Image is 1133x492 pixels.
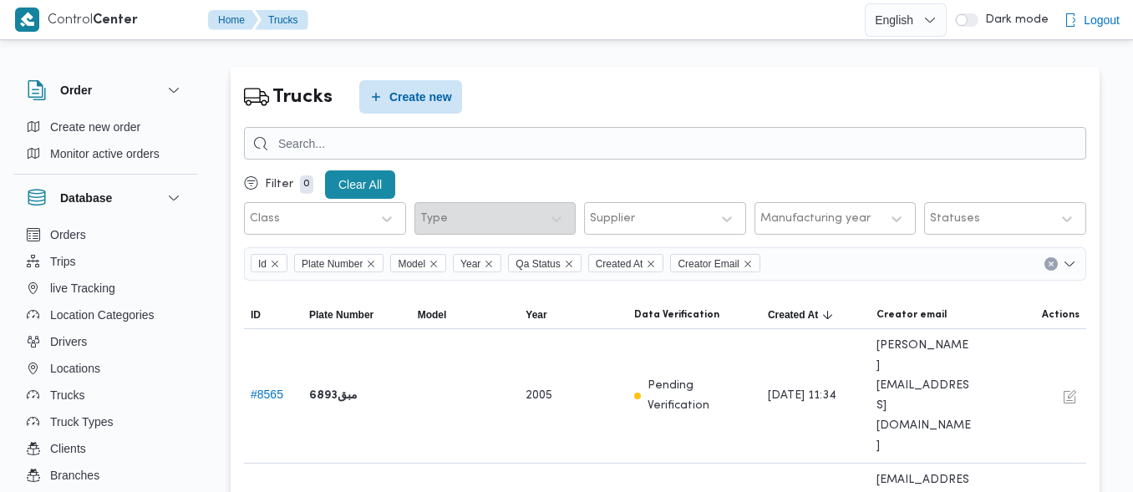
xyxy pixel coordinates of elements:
[258,255,267,273] span: Id
[50,278,115,298] span: live Tracking
[50,117,140,137] span: Create new order
[15,8,39,32] img: X8yXhbKr1z7QwAAAABJRU5ErkJggg==
[302,302,411,328] button: Plate Number
[20,382,191,408] button: Trucks
[20,462,191,489] button: Branches
[50,332,87,352] span: Drivers
[1042,308,1080,322] span: Actions
[50,305,155,325] span: Location Categories
[244,302,302,328] button: ID
[20,355,191,382] button: Locations
[768,386,836,406] span: [DATE] 11:34
[27,80,184,100] button: Order
[390,254,446,272] span: Model
[1084,10,1120,30] span: Logout
[20,221,191,248] button: Orders
[20,248,191,275] button: Trips
[60,188,112,208] h3: Database
[1044,257,1058,271] button: Clear input
[50,439,86,459] span: Clients
[272,83,333,112] h2: Trucks
[27,188,184,208] button: Database
[20,408,191,435] button: Truck Types
[876,308,947,322] span: Creator email
[20,435,191,462] button: Clients
[366,259,376,269] button: Remove Plate Number from selection in this group
[294,254,384,272] span: Plate Number
[646,259,656,269] button: Remove Created At from selection in this group
[250,212,280,226] div: Class
[590,212,635,226] div: Supplier
[588,254,664,272] span: Created At
[13,114,197,174] div: Order
[270,259,280,269] button: Remove Id from selection in this group
[768,308,818,322] span: Created At; Sorted in descending order
[678,255,739,273] span: Creator Email
[50,225,86,245] span: Orders
[876,336,972,456] span: [PERSON_NAME][EMAIL_ADDRESS][DOMAIN_NAME]
[648,376,754,416] p: Pending Verification
[453,254,501,272] span: Year
[359,80,462,114] button: Create new
[743,259,753,269] button: Remove Creator Email from selection in this group
[821,308,835,322] svg: Sorted in descending order
[526,308,546,322] span: Year
[411,302,520,328] button: Model
[20,275,191,302] button: live Tracking
[460,255,480,273] span: Year
[50,385,84,405] span: Trucks
[389,87,452,107] span: Create new
[761,302,870,328] button: Created AtSorted in descending order
[508,254,581,272] span: Qa Status
[300,175,313,194] p: 0
[265,178,293,191] p: Filter
[208,10,258,30] button: Home
[325,170,395,199] button: Clear All
[93,14,138,27] b: Center
[564,259,574,269] button: Remove Qa Status from selection in this group
[50,358,100,378] span: Locations
[251,254,287,272] span: Id
[251,308,261,322] span: ID
[760,212,871,226] div: Manufacturing year
[418,308,447,322] span: Model
[596,255,643,273] span: Created At
[1063,257,1076,271] button: Open list of options
[50,465,99,485] span: Branches
[484,259,494,269] button: Remove Year from selection in this group
[20,302,191,328] button: Location Categories
[670,254,760,272] span: Creator Email
[255,10,308,30] button: Trucks
[516,255,560,273] span: Qa Status
[20,114,191,140] button: Create new order
[309,386,358,406] b: مبق6893
[60,80,92,100] h3: Order
[1057,3,1126,37] button: Logout
[50,251,76,271] span: Trips
[309,308,373,322] span: Plate Number
[634,308,719,322] span: Data Verification
[50,412,113,432] span: Truck Types
[526,386,552,406] span: 2005
[429,259,439,269] button: Remove Model from selection in this group
[244,127,1086,160] input: Search...
[398,255,425,273] span: Model
[20,140,191,167] button: Monitor active orders
[251,388,283,401] button: #8565
[978,13,1049,27] span: Dark mode
[20,328,191,355] button: Drivers
[930,212,980,226] div: Statuses
[519,302,627,328] button: Year
[302,255,363,273] span: Plate Number
[50,144,160,164] span: Monitor active orders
